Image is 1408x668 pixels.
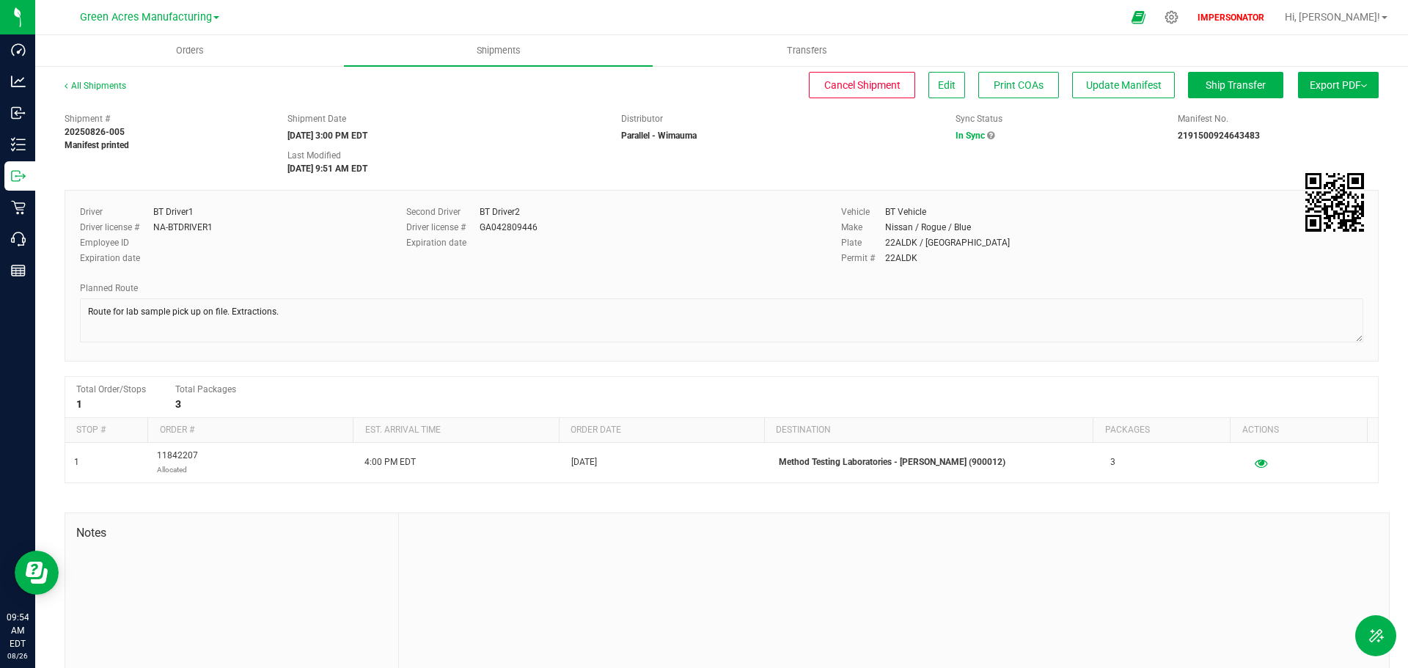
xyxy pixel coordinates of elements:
a: Orders [35,35,344,66]
label: Make [841,221,885,234]
span: Transfers [767,44,847,57]
span: Print COAs [994,79,1044,91]
span: Orders [156,44,224,57]
label: Employee ID [80,236,153,249]
strong: 3 [175,398,181,410]
inline-svg: Dashboard [11,43,26,57]
label: Manifest No. [1178,112,1228,125]
span: Green Acres Manufacturing [80,11,212,23]
span: [DATE] [571,455,597,469]
div: BT Driver2 [480,205,520,219]
button: Toggle Menu [1355,615,1396,656]
th: Packages [1093,418,1230,443]
inline-svg: Retail [11,200,26,215]
label: Last Modified [287,149,341,162]
inline-svg: Inbound [11,106,26,120]
th: Stop # [65,418,147,443]
strong: 2191500924643483 [1178,131,1260,141]
label: Plate [841,236,885,249]
a: Shipments [344,35,653,66]
label: Expiration date [80,252,153,265]
inline-svg: Analytics [11,74,26,89]
span: Total Packages [175,384,236,394]
a: All Shipments [65,81,126,91]
span: Ship Transfer [1206,79,1266,91]
button: Print COAs [978,72,1059,98]
label: Shipment Date [287,112,346,125]
button: Ship Transfer [1188,72,1283,98]
div: Nissan / Rogue / Blue [885,221,971,234]
inline-svg: Call Center [11,232,26,246]
div: Manage settings [1162,10,1181,24]
span: Hi, [PERSON_NAME]! [1285,11,1380,23]
label: Distributor [621,112,663,125]
label: Driver [80,205,153,219]
label: Expiration date [406,236,480,249]
th: Est. arrival time [353,418,558,443]
button: Cancel Shipment [809,72,915,98]
span: 3 [1110,455,1115,469]
span: 11842207 [157,449,198,477]
strong: 20250826-005 [65,127,125,137]
p: 08/26 [7,650,29,661]
span: Shipment # [65,112,265,125]
span: Shipments [457,44,540,57]
th: Destination [764,418,1093,443]
div: GA042809446 [480,221,538,234]
span: Export PDF [1310,79,1367,91]
strong: 1 [76,398,82,410]
button: Update Manifest [1072,72,1175,98]
button: Export PDF [1298,72,1379,98]
span: Edit [938,79,956,91]
span: Total Order/Stops [76,384,146,394]
inline-svg: Outbound [11,169,26,183]
span: Cancel Shipment [824,79,901,91]
label: Permit # [841,252,885,265]
th: Actions [1230,418,1367,443]
span: 4:00 PM EDT [364,455,416,469]
th: Order date [559,418,764,443]
span: Planned Route [80,283,138,293]
div: BT Vehicle [885,205,926,219]
div: 22ALDK [885,252,917,265]
iframe: Resource center [15,551,59,595]
strong: [DATE] 9:51 AM EDT [287,164,367,174]
p: Allocated [157,463,198,477]
qrcode: 20250826-005 [1305,173,1364,232]
label: Driver license # [406,221,480,234]
img: Scan me! [1305,173,1364,232]
span: In Sync [956,131,985,141]
strong: [DATE] 3:00 PM EDT [287,131,367,141]
th: Order # [147,418,353,443]
label: Vehicle [841,205,885,219]
p: Method Testing Laboratories - [PERSON_NAME] (900012) [779,455,1093,469]
a: Transfers [653,35,961,66]
span: Update Manifest [1086,79,1162,91]
inline-svg: Inventory [11,137,26,152]
div: NA-BTDRIVER1 [153,221,213,234]
span: Notes [76,524,387,542]
strong: Manifest printed [65,140,129,150]
p: IMPERSONATOR [1192,11,1270,24]
p: 09:54 AM EDT [7,611,29,650]
inline-svg: Reports [11,263,26,278]
strong: Parallel - Wimauma [621,131,697,141]
label: Driver license # [80,221,153,234]
button: Edit [928,72,965,98]
label: Sync Status [956,112,1002,125]
label: Second Driver [406,205,480,219]
span: Open Ecommerce Menu [1122,3,1155,32]
span: 1 [74,455,79,469]
div: 22ALDK / [GEOGRAPHIC_DATA] [885,236,1010,249]
div: BT Driver1 [153,205,194,219]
